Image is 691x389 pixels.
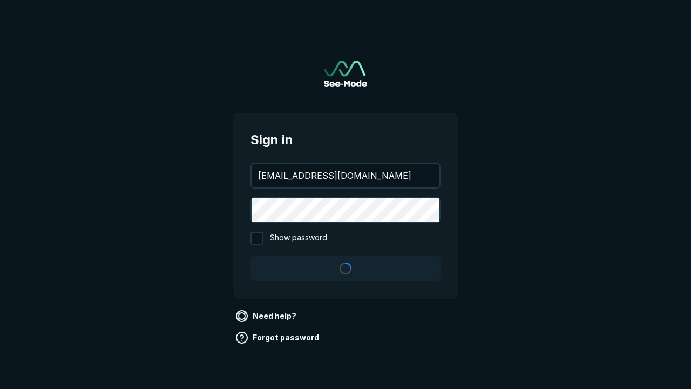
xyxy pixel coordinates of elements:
a: Need help? [233,307,301,325]
a: Go to sign in [324,61,367,87]
span: Sign in [250,130,441,150]
span: Show password [270,232,327,245]
input: your@email.com [252,164,439,187]
a: Forgot password [233,329,323,346]
img: See-Mode Logo [324,61,367,87]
